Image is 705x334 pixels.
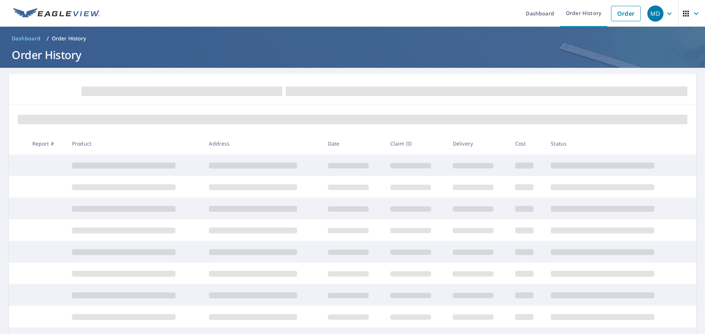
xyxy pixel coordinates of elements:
[384,133,447,154] th: Claim ID
[545,133,682,154] th: Status
[322,133,384,154] th: Date
[447,133,509,154] th: Delivery
[9,33,696,44] nav: breadcrumb
[13,8,100,19] img: EV Logo
[9,33,44,44] a: Dashboard
[52,35,86,42] p: Order History
[647,5,664,22] div: MD
[47,34,49,43] li: /
[66,133,203,154] th: Product
[611,6,641,21] a: Order
[509,133,545,154] th: Cost
[26,133,66,154] th: Report #
[12,35,41,42] span: Dashboard
[203,133,322,154] th: Address
[9,47,696,62] h1: Order History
